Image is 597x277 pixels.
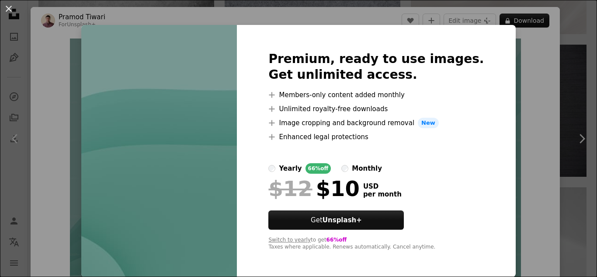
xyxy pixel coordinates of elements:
[268,118,484,128] li: Image cropping and background removal
[268,237,311,244] button: Switch to yearly
[363,182,402,190] span: USD
[326,237,347,243] span: 66% off
[268,177,312,200] span: $12
[268,132,484,142] li: Enhanced legal protections
[341,165,348,172] input: monthly
[323,216,362,224] strong: Unsplash+
[268,51,484,83] h2: Premium, ready to use images. Get unlimited access.
[352,163,382,174] div: monthly
[268,90,484,100] li: Members-only content added monthly
[305,163,331,174] div: 66% off
[279,163,302,174] div: yearly
[418,118,439,128] span: New
[268,210,404,230] button: GetUnsplash+
[363,190,402,198] span: per month
[268,165,275,172] input: yearly66%off
[268,104,484,114] li: Unlimited royalty-free downloads
[81,25,237,277] img: premium_photo-1666418142652-ea91518583f6
[268,177,359,200] div: $10
[268,237,484,251] div: to get Taxes where applicable. Renews automatically. Cancel anytime.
